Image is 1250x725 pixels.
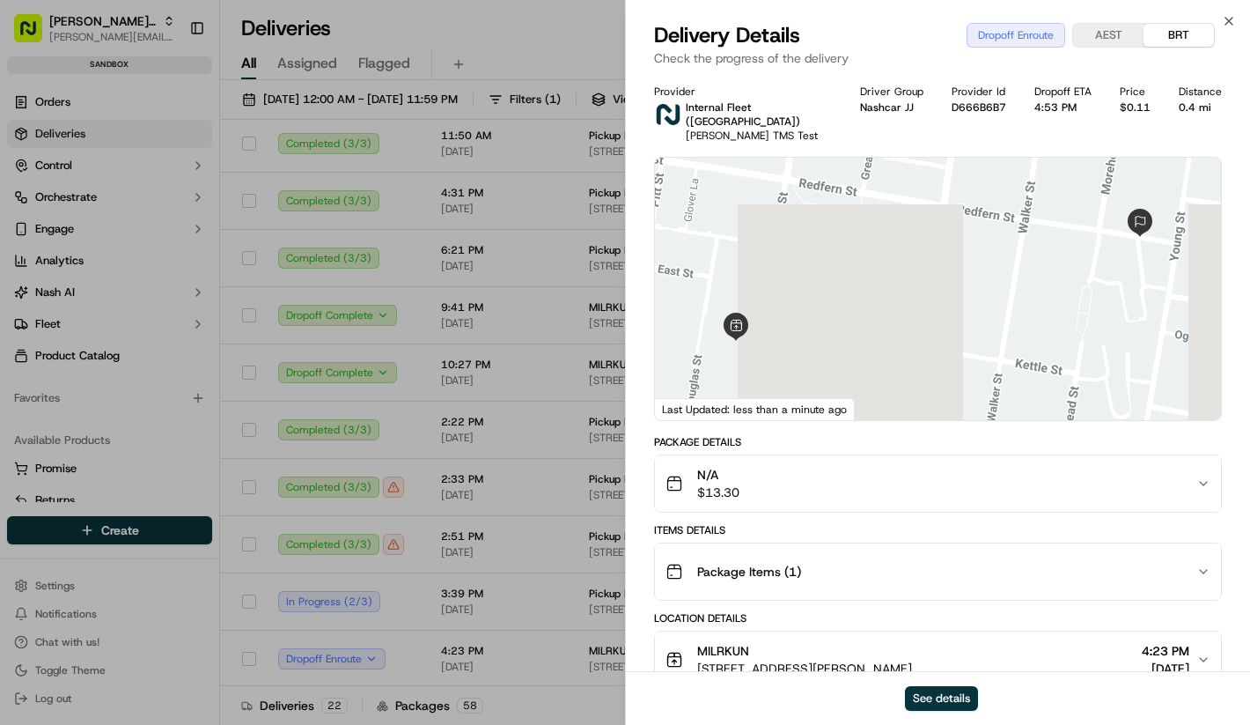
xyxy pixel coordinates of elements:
[35,394,135,411] span: Knowledge Base
[1142,660,1189,677] span: [DATE]
[46,114,317,132] input: Got a question? Start typing here...
[55,321,143,335] span: [PERSON_NAME]
[11,387,142,418] a: 📗Knowledge Base
[655,632,1221,688] button: MILRKUN[STREET_ADDRESS][PERSON_NAME]4:23 PM[DATE]
[952,85,1006,99] div: Provider Id
[146,321,152,335] span: •
[79,168,289,186] div: Start new chat
[697,642,749,660] span: MILRKUN
[1073,24,1143,47] button: AEST
[18,256,46,285] img: Mariam Aslam
[654,49,1222,67] p: Check the progress of the delivery
[18,229,118,243] div: Past conversations
[654,523,1222,537] div: Items Details
[1120,85,1151,99] div: Price
[697,660,912,677] span: [STREET_ADDRESS][PERSON_NAME]
[1143,24,1214,47] button: BRT
[1142,642,1189,660] span: 4:23 PM
[1034,100,1092,115] div: 4:53 PM
[175,437,213,450] span: Pylon
[18,396,32,410] div: 📗
[1034,85,1092,99] div: Dropoff ETA
[1179,100,1222,115] div: 0.4 mi
[273,226,320,247] button: See all
[654,21,800,49] span: Delivery Details
[697,563,801,581] span: Package Items ( 1 )
[55,273,143,287] span: [PERSON_NAME]
[149,396,163,410] div: 💻
[18,18,53,53] img: Nash
[952,100,1006,115] button: D666B6B7
[124,436,213,450] a: Powered byPylon
[299,174,320,195] button: Start new chat
[654,435,1222,449] div: Package Details
[1179,85,1222,99] div: Distance
[1120,100,1151,115] div: $0.11
[655,544,1221,600] button: Package Items (1)
[686,100,832,129] p: Internal Fleet ([GEOGRAPHIC_DATA])
[156,273,192,287] span: [DATE]
[18,168,49,200] img: 1736555255976-a54dd68f-1ca7-489b-9aae-adbdc363a1c4
[166,394,283,411] span: API Documentation
[654,100,682,129] img: nash.png
[654,85,832,99] div: Provider
[18,304,46,332] img: Lucas Ferreira
[35,274,49,288] img: 1736555255976-a54dd68f-1ca7-489b-9aae-adbdc363a1c4
[654,611,1222,625] div: Location Details
[79,186,242,200] div: We're available if you need us!
[697,466,739,484] span: N/A
[37,168,69,200] img: 4988371391238_9404d814bf3eb2409008_72.png
[655,455,1221,512] button: N/A$13.30
[142,387,290,418] a: 💻API Documentation
[860,85,923,99] div: Driver Group
[156,321,192,335] span: [DATE]
[655,398,855,420] div: Last Updated: less than a minute ago
[18,70,320,99] p: Welcome 👋
[146,273,152,287] span: •
[697,484,739,501] span: $13.30
[905,686,978,711] button: See details
[686,129,818,143] span: [PERSON_NAME] TMS Test
[860,100,923,115] div: Nashcar JJ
